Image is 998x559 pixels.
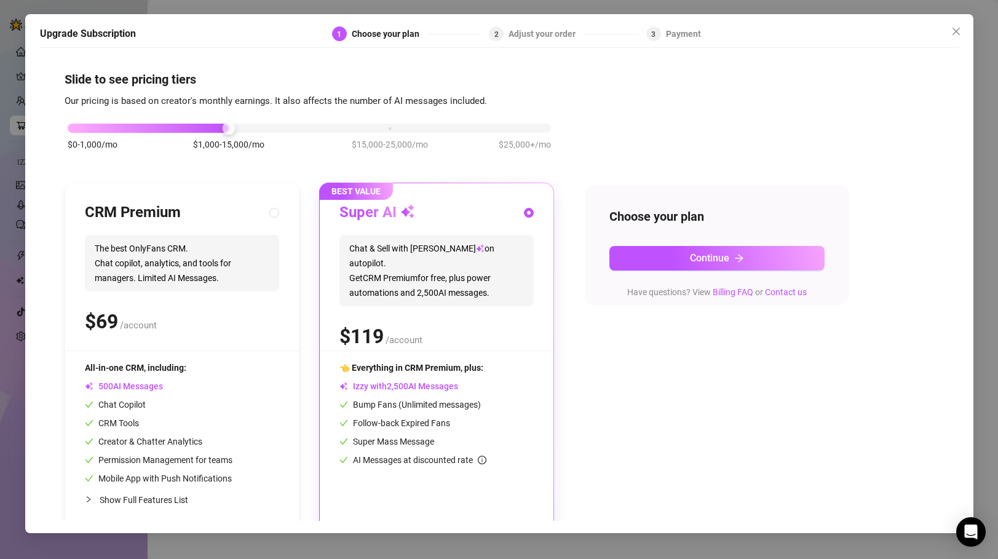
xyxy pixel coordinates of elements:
span: close [951,26,960,36]
span: $25,000+/mo [499,138,551,151]
div: Adjust your order [509,26,583,41]
span: CRM Tools [85,418,139,428]
span: Chat Copilot [85,400,146,410]
span: Izzy with AI Messages [339,381,458,391]
span: Have questions? View or [627,287,807,296]
span: Permission Management for teams [85,455,232,465]
span: check [339,419,348,427]
span: 1 [337,30,341,38]
span: Creator & Chatter Analytics [85,437,202,446]
div: Show Full Features List [85,485,279,514]
span: 2 [494,30,499,38]
span: The best OnlyFans CRM. Chat copilot, analytics, and tools for managers. Limited AI Messages. [85,235,279,291]
span: collapsed [85,496,92,503]
h5: Upgrade Subscription [40,26,136,41]
span: check [339,400,348,409]
span: BEST VALUE [319,183,393,200]
span: $0-1,000/mo [68,138,117,151]
span: Mobile App with Push Notifications [85,474,232,483]
span: All-in-one CRM, including: [85,363,186,373]
span: $ [339,325,384,348]
span: info-circle [478,456,486,464]
span: check [85,419,93,427]
span: Bump Fans (Unlimited messages) [339,400,481,410]
span: Close [946,26,965,36]
a: Contact us [765,287,807,296]
div: Open Intercom Messenger [956,517,986,547]
a: Billing FAQ [713,287,753,296]
h3: CRM Premium [85,203,181,223]
span: 3 [651,30,655,38]
span: check [85,474,93,483]
span: Our pricing is based on creator's monthly earnings. It also affects the number of AI messages inc... [65,95,487,106]
span: Follow-back Expired Fans [339,418,450,428]
span: Chat & Sell with [PERSON_NAME] on autopilot. Get CRM Premium for free, plus power automations and... [339,235,534,306]
h3: Super AI [339,203,415,223]
span: check [85,437,93,446]
button: Continuearrow-right [609,245,825,270]
div: Payment [666,26,701,41]
h4: Choose your plan [609,207,825,224]
span: AI Messages at discounted rate [353,455,486,465]
span: check [85,456,93,464]
span: $1,000-15,000/mo [193,138,264,151]
span: /account [386,335,422,346]
div: Choose your plan [352,26,427,41]
span: Continue [690,252,729,264]
span: $15,000-25,000/mo [352,138,428,151]
span: check [339,437,348,446]
h4: Slide to see pricing tiers [65,70,934,87]
span: Super Mass Message [339,437,434,446]
span: /account [120,320,157,331]
button: Close [946,22,965,41]
span: arrow-right [734,253,744,263]
span: $ [85,310,118,333]
span: 👈 Everything in CRM Premium, plus: [339,363,483,373]
span: AI Messages [85,381,163,391]
span: Show Full Features List [100,495,188,505]
span: check [85,400,93,409]
span: check [339,456,348,464]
